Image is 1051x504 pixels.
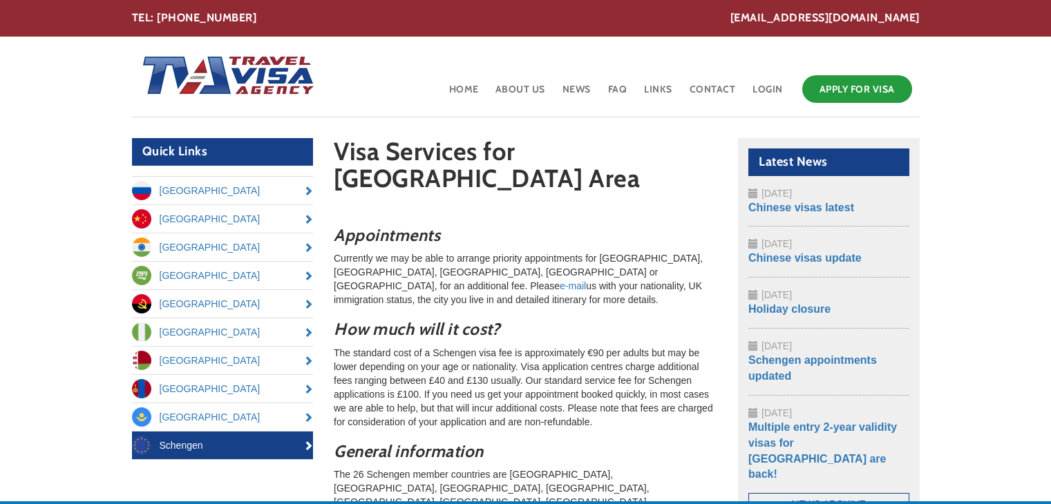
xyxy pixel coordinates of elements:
p: The standard cost of a Schengen visa fee is approximately €90 per adults but may be lower dependi... [334,346,717,429]
a: Multiple entry 2-year validity visas for [GEOGRAPHIC_DATA] are back! [748,421,897,481]
h1: Visa Services for [GEOGRAPHIC_DATA] Area [334,138,717,199]
a: [GEOGRAPHIC_DATA] [132,403,314,431]
h2: Latest News [748,148,909,176]
a: Login [751,72,784,117]
a: [GEOGRAPHIC_DATA] [132,375,314,403]
a: Apply for Visa [802,75,912,103]
a: Contact [688,72,737,117]
a: [GEOGRAPHIC_DATA] [132,262,314,289]
em: General information [334,441,484,461]
a: [GEOGRAPHIC_DATA] [132,290,314,318]
span: [DATE] [761,238,792,249]
a: Schengen [132,432,314,459]
div: TEL: [PHONE_NUMBER] [132,10,920,26]
em: Appointments [334,225,440,245]
a: [GEOGRAPHIC_DATA] [132,347,314,374]
span: [DATE] [761,188,792,199]
a: Links [643,72,674,117]
a: [GEOGRAPHIC_DATA] [132,318,314,346]
a: Home [448,72,480,117]
span: [DATE] [761,340,792,351]
a: Schengen appointments updated [748,354,877,382]
a: [GEOGRAPHIC_DATA] [132,205,314,233]
span: [DATE] [761,407,792,418]
a: Chinese visas update [748,252,862,264]
em: How much will it cost? [334,319,500,339]
a: Holiday closure [748,303,831,315]
span: [DATE] [761,289,792,300]
a: News [561,72,592,117]
a: [GEOGRAPHIC_DATA] [132,177,314,204]
a: About Us [494,72,547,117]
a: e-mail [560,280,586,291]
a: Chinese visas latest [748,202,854,213]
img: Home [132,42,316,111]
a: FAQ [607,72,629,117]
p: Currently we may be able to arrange priority appointments for [GEOGRAPHIC_DATA], [GEOGRAPHIC_DATA... [334,251,717,307]
a: [EMAIL_ADDRESS][DOMAIN_NAME] [730,10,920,26]
a: [GEOGRAPHIC_DATA] [132,233,314,261]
